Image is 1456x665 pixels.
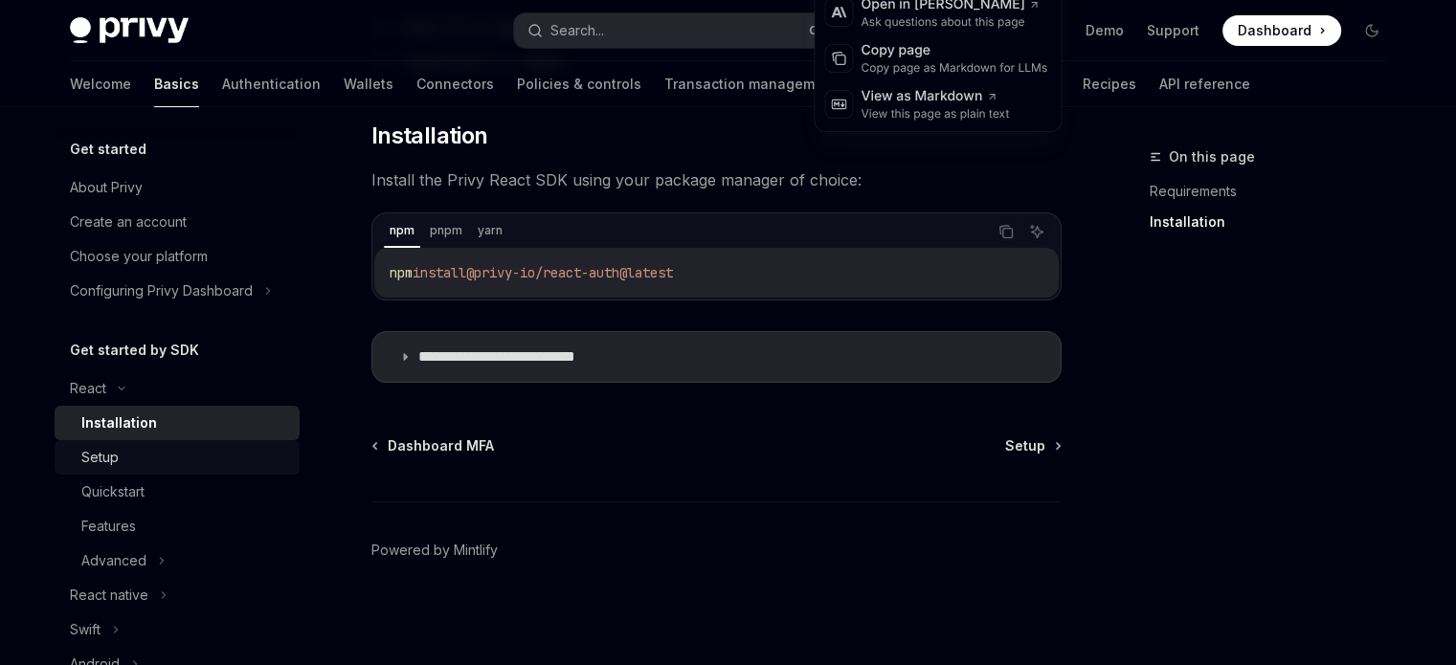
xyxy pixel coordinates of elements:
div: React native [70,584,148,607]
a: Create an account [55,205,300,239]
a: Connectors [416,61,494,107]
span: On this page [1169,145,1255,168]
div: Features [81,515,136,538]
span: Install the Privy React SDK using your package manager of choice: [371,166,1062,193]
span: Ctrl K [809,23,838,38]
a: Features [55,509,300,543]
div: yarn [472,219,508,242]
span: Setup [1005,436,1045,455]
span: Dashboard MFA [388,436,494,455]
img: dark logo [70,17,189,44]
div: Search... [550,19,604,42]
span: install [413,264,466,281]
button: Search...CtrlK [514,13,849,48]
h5: Get started [70,138,146,161]
div: Advanced [81,549,146,572]
a: Basics [154,61,199,107]
div: Configuring Privy Dashboard [70,279,253,302]
span: Installation [371,121,488,151]
a: Powered by Mintlify [371,541,498,560]
a: Dashboard [1222,15,1341,46]
span: @privy-io/react-auth@latest [466,264,673,281]
a: Setup [1005,436,1060,455]
div: Installation [81,411,157,434]
div: Create an account [70,211,187,233]
div: View as Markdown [861,87,1009,106]
a: Installation [55,406,300,440]
div: Quickstart [81,480,145,503]
a: Choose your platform [55,239,300,274]
a: Installation [1150,207,1402,237]
div: Swift [70,618,101,641]
a: Policies & controls [517,61,641,107]
a: About Privy [55,170,300,205]
span: Dashboard [1238,21,1311,40]
div: Copy page as Markdown for LLMs [861,60,1047,76]
button: Copy the contents from the code block [994,219,1019,244]
a: Authentication [222,61,321,107]
div: React [70,377,106,400]
div: Ask questions about this page [861,14,1040,30]
a: API reference [1159,61,1250,107]
a: Setup [55,440,300,475]
span: npm [390,264,413,281]
a: Dashboard MFA [373,436,494,455]
div: Choose your platform [70,245,208,268]
a: Recipes [1083,61,1136,107]
div: npm [384,219,420,242]
button: Ask AI [1024,219,1049,244]
div: About Privy [70,176,143,199]
div: Setup [81,446,119,469]
a: Welcome [70,61,131,107]
a: Demo [1086,21,1124,40]
a: Requirements [1150,176,1402,207]
a: Transaction management [664,61,837,107]
a: Wallets [344,61,393,107]
h5: Get started by SDK [70,339,199,362]
a: Quickstart [55,475,300,509]
div: View this page as plain text [861,106,1009,122]
button: Toggle dark mode [1356,15,1387,46]
div: pnpm [424,219,468,242]
a: Support [1147,21,1199,40]
div: Copy page [861,41,1047,60]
